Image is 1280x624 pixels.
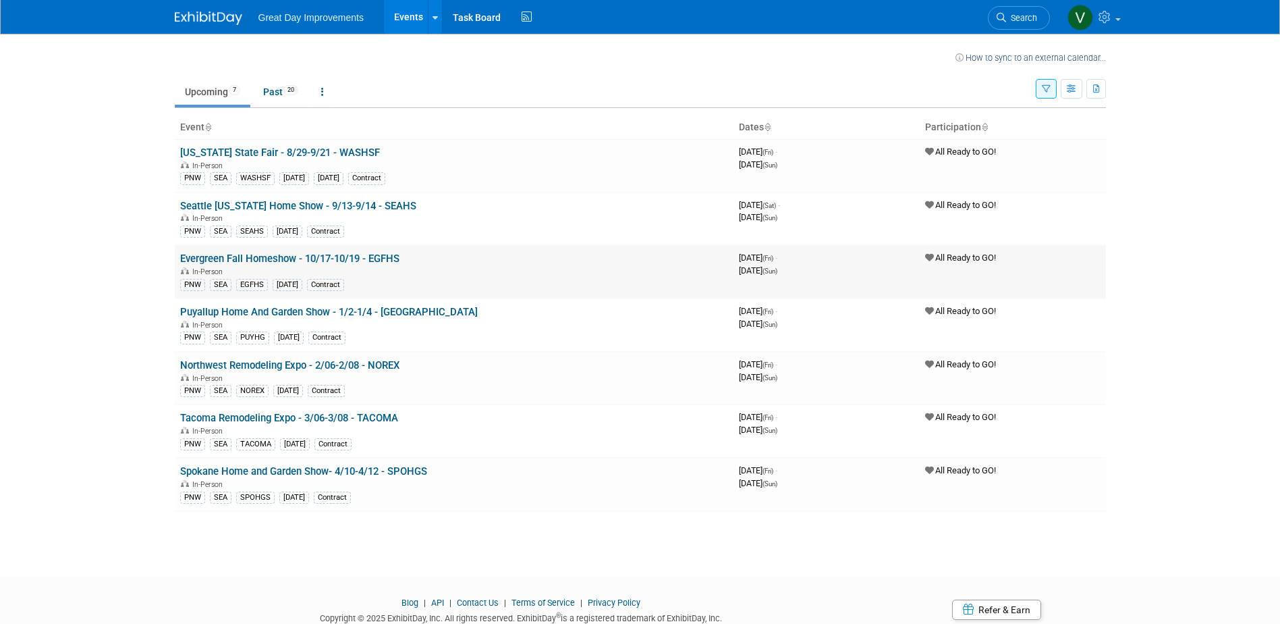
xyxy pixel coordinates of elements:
div: PNW [180,492,205,504]
a: Northwest Remodeling Expo - 2/06-2/08 - NOREX [180,359,399,371]
span: In-Person [192,161,227,170]
sup: ® [556,612,561,619]
span: (Sun) [762,267,777,275]
span: (Sun) [762,214,777,222]
div: PUYHG [236,332,269,344]
a: [US_STATE] State Fair - 8/29-9/21 - WASHSF [180,147,380,159]
a: Past20 [253,79,308,105]
div: Contract [307,279,344,291]
span: [DATE] [739,200,780,210]
div: WASHSF [236,172,275,184]
span: - [775,147,777,157]
span: | [446,598,455,608]
span: - [775,412,777,422]
div: [DATE] [314,172,343,184]
span: 20 [283,85,298,95]
a: Spokane Home and Garden Show- 4/10-4/12 - SPOHGS [180,465,427,477]
img: Virginia Mehlhoff [1067,5,1093,30]
img: In-Person Event [181,427,189,434]
div: SPOHGS [236,492,275,504]
span: (Sun) [762,480,777,488]
span: [DATE] [739,265,777,276]
a: Seattle [US_STATE] Home Show - 9/13-9/14 - SEAHS [180,200,416,212]
th: Event [175,116,733,139]
span: In-Person [192,214,227,223]
span: [DATE] [739,372,777,382]
span: In-Person [192,374,227,383]
span: - [775,465,777,475]
span: - [775,253,777,263]
span: (Fri) [762,308,773,315]
span: (Sun) [762,321,777,328]
span: All Ready to GO! [925,147,996,157]
div: [DATE] [274,332,304,344]
span: | [420,598,429,608]
a: Contact Us [457,598,499,608]
span: [DATE] [739,306,777,316]
div: SEA [210,438,231,450]
a: Sort by Start Date [764,122,771,132]
span: (Sun) [762,427,777,434]
div: PNW [180,172,205,184]
span: In-Person [192,321,227,330]
span: In-Person [192,267,227,276]
img: In-Person Event [181,267,189,274]
a: Refer & Earn [952,600,1041,620]
div: TACOMA [236,438,275,450]
span: All Ready to GO! [925,359,996,369]
span: [DATE] [739,319,777,329]
span: - [775,306,777,316]
span: (Fri) [762,414,773,421]
span: | [501,598,509,608]
span: [DATE] [739,253,777,263]
span: All Ready to GO! [925,465,996,475]
span: In-Person [192,480,227,489]
span: | [577,598,586,608]
span: [DATE] [739,359,777,369]
div: Contract [308,332,345,344]
div: PNW [180,438,205,450]
div: Contract [348,172,385,184]
span: (Sun) [762,161,777,169]
span: - [778,200,780,210]
span: All Ready to GO! [925,200,996,210]
div: Contract [314,492,351,504]
span: [DATE] [739,412,777,422]
img: In-Person Event [181,161,189,168]
th: Dates [733,116,920,139]
div: [DATE] [279,172,309,184]
div: PNW [180,332,205,344]
div: SEAHS [236,226,268,238]
div: SEA [210,172,231,184]
a: Privacy Policy [588,598,640,608]
span: All Ready to GO! [925,306,996,316]
img: In-Person Event [181,374,189,381]
div: PNW [180,385,205,397]
div: [DATE] [279,492,309,504]
span: (Fri) [762,361,773,369]
a: Puyallup Home And Garden Show - 1/2-1/4 - [GEOGRAPHIC_DATA] [180,306,478,318]
div: [DATE] [280,438,310,450]
div: SEA [210,385,231,397]
span: (Fri) [762,255,773,262]
span: [DATE] [739,159,777,170]
div: PNW [180,279,205,291]
div: Contract [307,226,344,238]
img: In-Person Event [181,321,189,328]
div: [DATE] [273,385,303,397]
div: [DATE] [273,226,302,238]
img: In-Person Event [181,214,189,221]
a: Evergreen Fall Homeshow - 10/17-10/19 - EGFHS [180,253,399,265]
span: (Fri) [762,467,773,475]
a: Search [988,6,1050,30]
div: SEA [210,492,231,504]
a: Terms of Service [511,598,575,608]
span: 7 [229,85,240,95]
span: [DATE] [739,147,777,157]
span: In-Person [192,427,227,436]
th: Participation [920,116,1106,139]
div: NOREX [236,385,269,397]
div: EGFHS [236,279,268,291]
a: API [431,598,444,608]
div: SEA [210,226,231,238]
